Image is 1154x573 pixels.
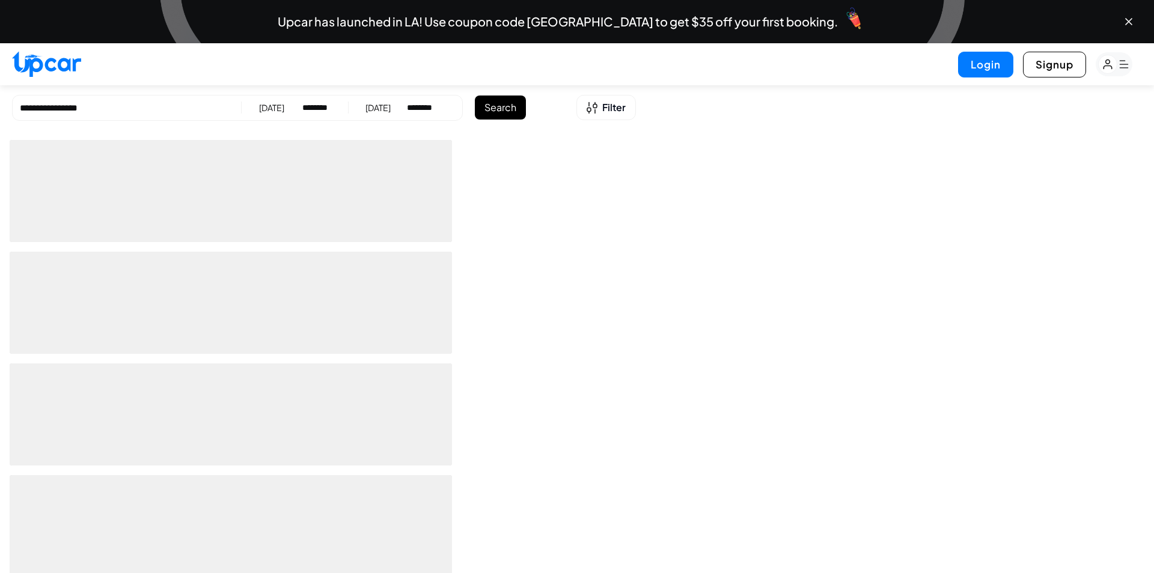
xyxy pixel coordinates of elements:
[1123,16,1135,28] button: Close banner
[278,16,838,28] span: Upcar has launched in LA! Use coupon code [GEOGRAPHIC_DATA] to get $35 off your first booking.
[365,102,391,114] div: [DATE]
[259,102,284,114] div: [DATE]
[12,51,81,77] img: Upcar Logo
[958,52,1013,77] button: Login
[1023,52,1086,77] button: Signup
